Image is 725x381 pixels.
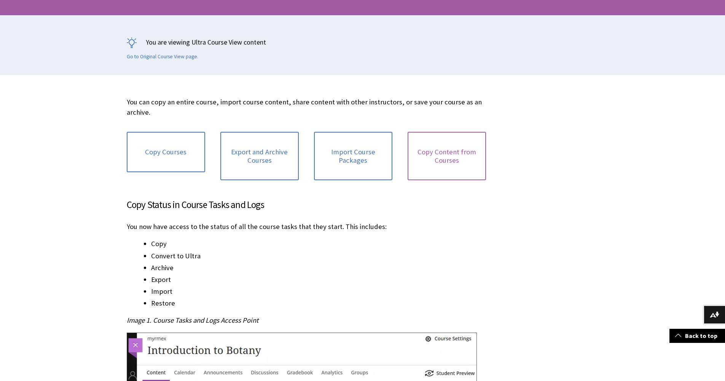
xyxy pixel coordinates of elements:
[314,132,392,180] a: Import Course Packages
[127,132,205,172] a: Copy Courses
[127,37,599,47] p: You are viewing Ultra Course View content
[669,329,725,343] a: Back to top
[151,251,486,261] li: Convert to Ultra
[408,132,486,180] a: Copy Content from Courses
[127,53,198,60] a: Go to Original Course View page.
[127,316,258,325] span: Image 1. Course Tasks and Logs Access Point
[151,298,486,309] li: Restore
[151,263,486,273] li: Archive
[151,286,486,297] li: Import
[220,132,299,180] a: Export and Archive Courses
[127,222,486,232] p: You now have access to the status of all the course tasks that they start. This includes:
[127,198,486,212] h3: Copy Status in Course Tasks and Logs
[127,97,486,117] p: You can copy an entire course, import course content, share content with other instructors, or sa...
[151,239,486,249] li: Copy
[151,274,486,285] li: Export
